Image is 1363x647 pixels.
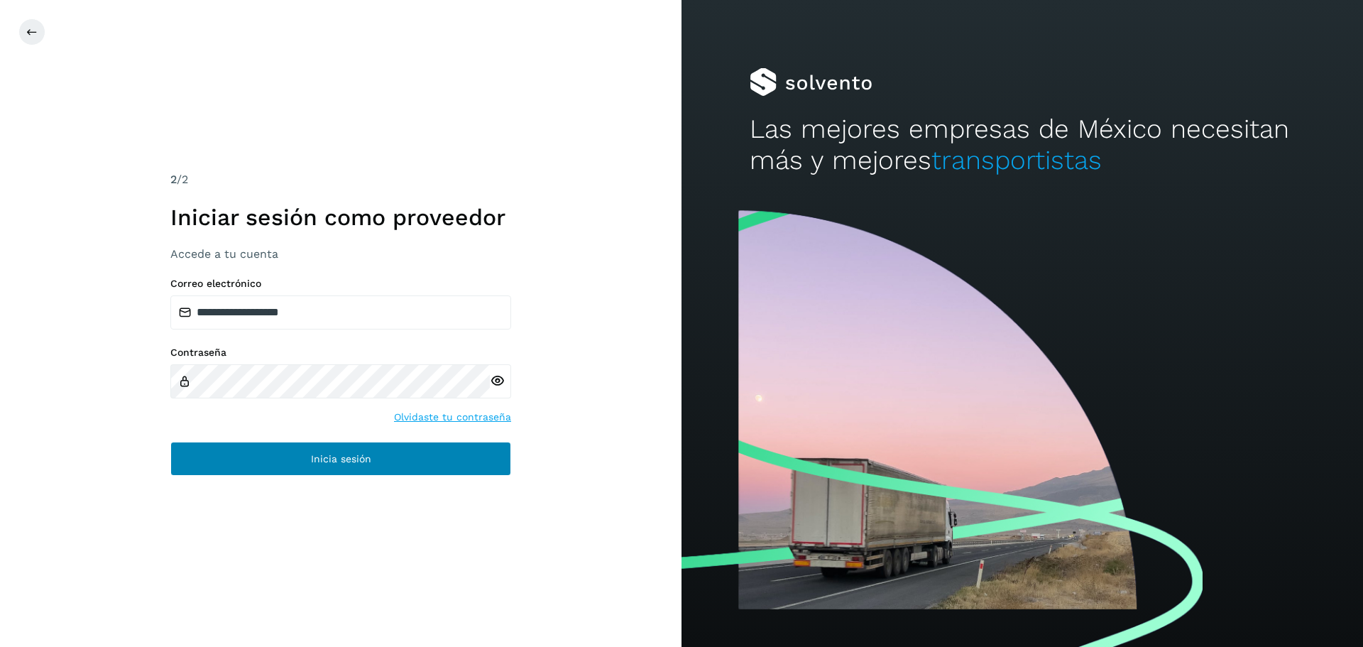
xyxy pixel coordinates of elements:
span: Inicia sesión [311,454,371,464]
a: Olvidaste tu contraseña [394,410,511,425]
h1: Iniciar sesión como proveedor [170,204,511,231]
span: transportistas [931,145,1102,175]
span: 2 [170,173,177,186]
label: Contraseña [170,347,511,359]
h3: Accede a tu cuenta [170,247,511,261]
label: Correo electrónico [170,278,511,290]
button: Inicia sesión [170,442,511,476]
h2: Las mejores empresas de México necesitan más y mejores [750,114,1295,177]
div: /2 [170,171,511,188]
